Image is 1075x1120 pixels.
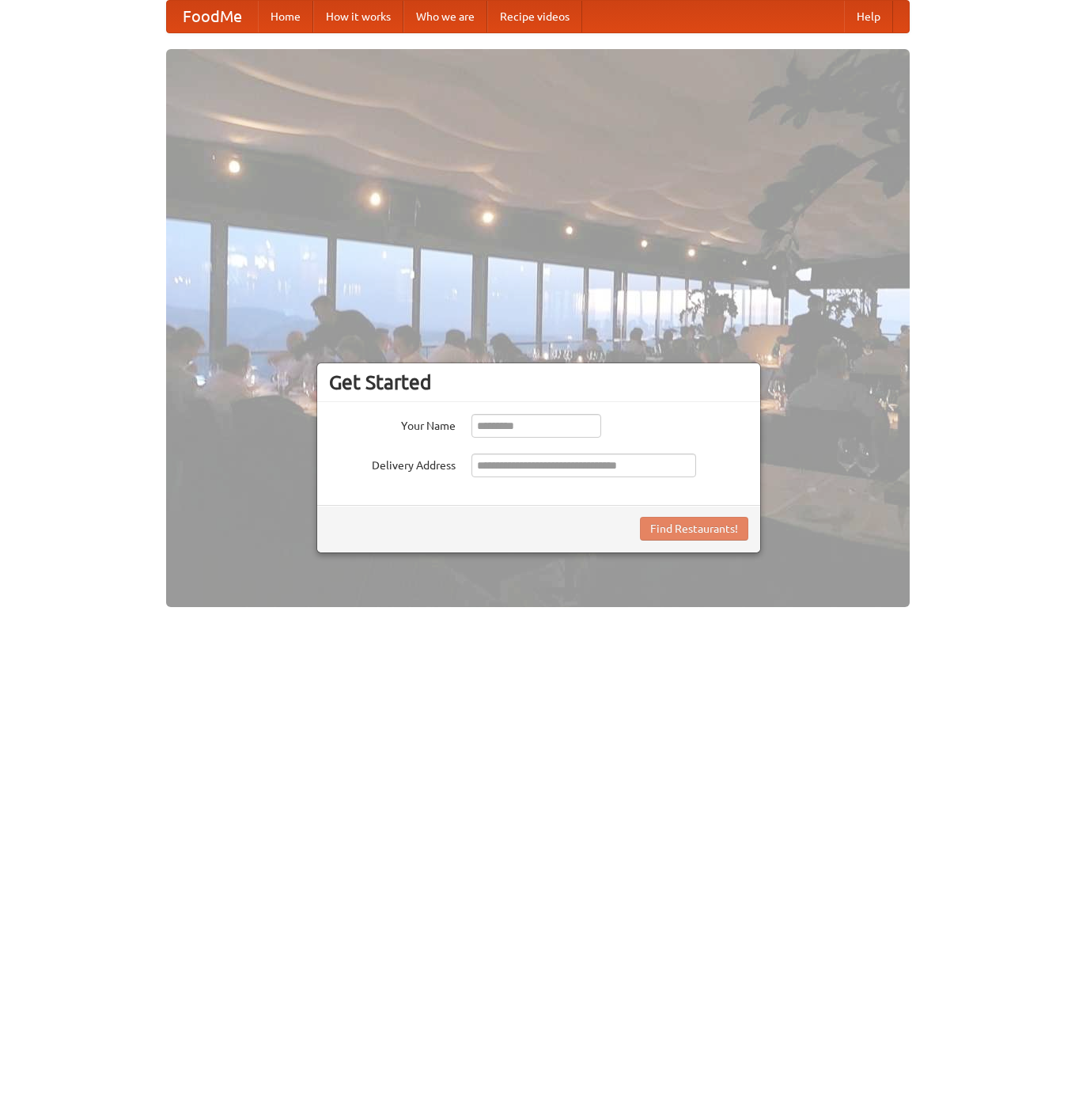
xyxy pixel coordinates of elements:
[487,1,582,32] a: Recipe videos
[403,1,487,32] a: Who we are
[329,454,456,473] label: Delivery Address
[258,1,313,32] a: Home
[167,1,258,32] a: FoodMe
[329,414,456,434] label: Your Name
[640,517,748,541] button: Find Restaurants!
[844,1,893,32] a: Help
[329,370,748,394] h3: Get Started
[313,1,403,32] a: How it works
